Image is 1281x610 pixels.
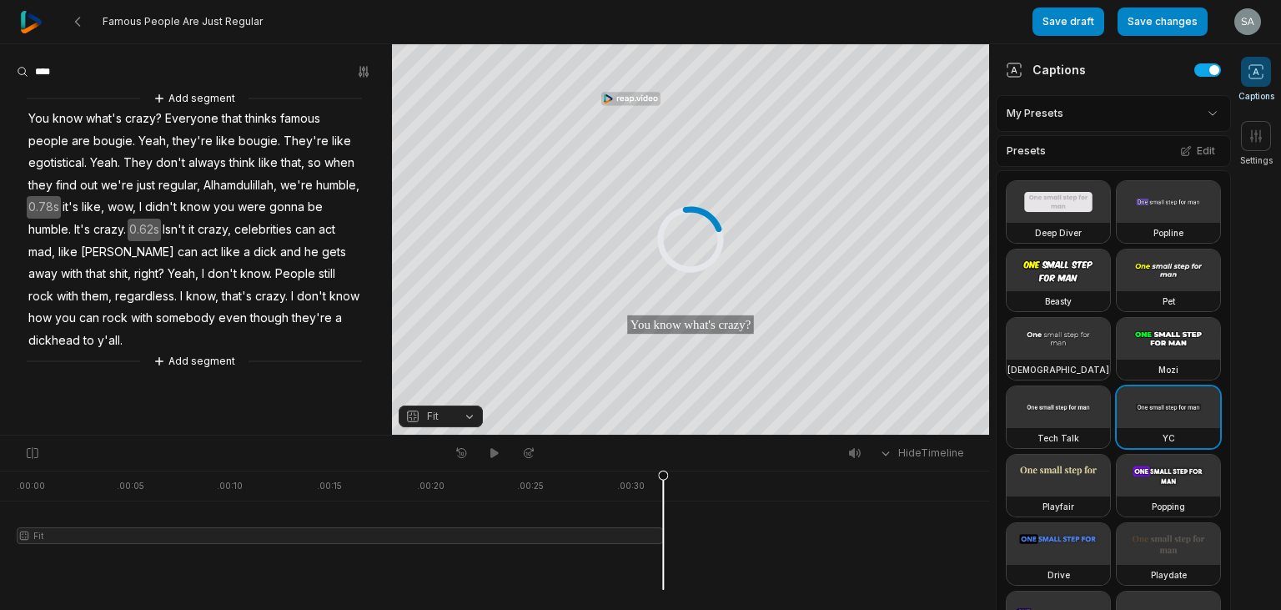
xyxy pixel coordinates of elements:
span: that, [279,152,306,174]
span: They're [282,130,330,153]
span: that [84,263,108,285]
span: can [176,241,199,264]
span: I [289,285,295,308]
div: Captions [1006,61,1086,78]
div: My Presets [996,95,1231,132]
span: know [51,108,84,130]
span: when [323,152,356,174]
span: and [279,241,303,264]
span: how [27,307,53,330]
h3: Beasty [1045,295,1072,308]
span: bougie. [92,130,137,153]
span: they're [290,307,334,330]
span: though [249,307,290,330]
span: dick [252,241,279,264]
span: Alhamdulillah, [202,174,279,197]
span: like [219,241,242,264]
span: act [199,241,219,264]
span: to [82,330,96,352]
span: them, [80,285,113,308]
span: dickhead [27,330,82,352]
span: I [200,263,206,285]
span: gonna [268,196,306,219]
button: Save changes [1118,8,1208,36]
span: Yeah, [137,130,171,153]
span: thinks [244,108,279,130]
span: you [212,196,236,219]
span: You [27,108,51,130]
span: know. [239,263,274,285]
button: HideTimeline [873,441,969,466]
span: with [55,285,80,308]
span: didn't [143,196,178,219]
span: bougie. [237,130,282,153]
span: still [317,263,337,285]
span: Everyone [163,108,220,130]
span: humble, [314,174,361,197]
button: Settings [1240,121,1273,167]
h3: Deep Diver [1035,226,1082,239]
span: think [228,152,257,174]
span: they [27,174,54,197]
span: a [242,241,252,264]
span: like [214,130,237,153]
span: can [78,307,101,330]
span: They [122,152,154,174]
span: even [217,307,249,330]
span: were [236,196,268,219]
span: they're [171,130,214,153]
button: Save draft [1032,8,1104,36]
span: 0.78s [27,196,61,219]
span: [PERSON_NAME] [79,241,176,264]
span: don't [154,152,187,174]
span: Captions [1238,90,1274,103]
span: just [135,174,157,197]
span: that [220,108,244,130]
span: celebrities [233,219,294,241]
span: find [54,174,78,197]
span: you [53,307,78,330]
button: Edit [1175,140,1220,162]
span: Isn't [161,219,187,241]
h3: Pet [1163,295,1175,308]
span: like [330,130,353,153]
span: y'all. [96,330,124,352]
span: People [274,263,317,285]
span: crazy. [254,285,289,308]
span: can [294,219,317,241]
span: don't [206,263,239,285]
span: regardless. [113,285,178,308]
span: Settings [1240,154,1273,167]
span: 0.62s [128,219,161,241]
h3: Drive [1047,568,1070,582]
span: don't [295,285,328,308]
span: right? [133,263,166,285]
h3: Mozi [1158,363,1178,376]
span: out [78,174,99,197]
span: know [178,196,212,219]
h3: Playfair [1042,500,1074,513]
span: people [27,130,70,153]
span: know, [184,285,220,308]
span: always [187,152,228,174]
span: crazy, [196,219,233,241]
span: famous [279,108,322,130]
span: with [129,307,154,330]
span: what's [84,108,123,130]
span: it's [61,196,80,219]
span: like [257,152,279,174]
span: gets [320,241,348,264]
img: reap [20,11,43,33]
h3: Tech Talk [1037,431,1079,445]
span: I [138,196,143,219]
span: a [334,307,344,330]
span: crazy? [123,108,163,130]
span: with [59,263,84,285]
span: Famous People Are Just Regular [103,15,263,28]
span: know [328,285,361,308]
button: Add segment [150,352,239,371]
span: that's [220,285,254,308]
span: shit, [108,263,133,285]
span: somebody [154,307,217,330]
span: act [317,219,337,241]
